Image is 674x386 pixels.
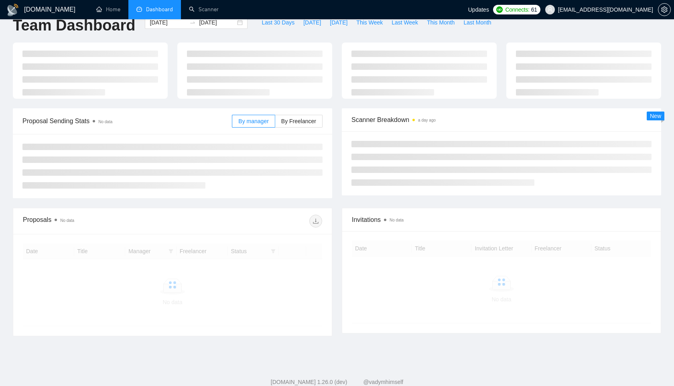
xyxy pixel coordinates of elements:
span: user [547,7,553,12]
button: [DATE] [299,16,325,29]
span: Proposal Sending Stats [22,116,232,126]
span: Last Month [463,18,491,27]
span: to [189,19,196,26]
button: Last 30 Days [257,16,299,29]
button: [DATE] [325,16,352,29]
button: setting [658,3,671,16]
span: Last Week [392,18,418,27]
div: Proposals [23,215,173,228]
a: @vadymhimself [363,379,403,385]
a: searchScanner [189,6,219,13]
span: swap-right [189,19,196,26]
span: Last 30 Days [262,18,294,27]
input: End date [199,18,235,27]
a: homeHome [96,6,120,13]
span: No data [60,218,74,223]
span: By Freelancer [281,118,316,124]
h1: Team Dashboard [13,16,135,35]
span: Connects: [505,5,529,14]
span: [DATE] [330,18,347,27]
a: setting [658,6,671,13]
a: [DOMAIN_NAME] 1.26.0 (dev) [271,379,347,385]
span: setting [658,6,670,13]
span: New [650,113,661,119]
time: a day ago [418,118,436,122]
span: No data [98,120,112,124]
span: dashboard [136,6,142,12]
span: Dashboard [146,6,173,13]
span: This Week [356,18,383,27]
span: 61 [531,5,537,14]
span: [DATE] [303,18,321,27]
span: Updates [468,6,489,13]
span: No data [390,218,404,222]
span: Invitations [352,215,651,225]
button: Last Month [459,16,495,29]
button: Last Week [387,16,422,29]
img: logo [6,4,19,16]
button: This Week [352,16,387,29]
img: upwork-logo.png [496,6,503,13]
span: This Month [427,18,455,27]
span: Scanner Breakdown [351,115,652,125]
button: This Month [422,16,459,29]
span: By manager [238,118,268,124]
input: Start date [150,18,186,27]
